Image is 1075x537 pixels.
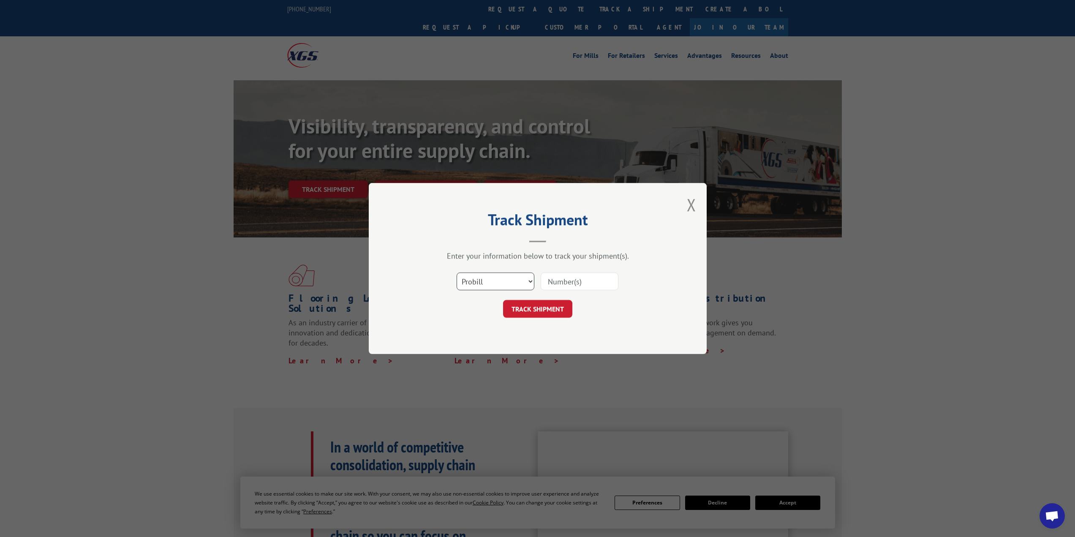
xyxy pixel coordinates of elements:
[411,251,664,261] div: Enter your information below to track your shipment(s).
[687,194,696,216] button: Close modal
[1040,503,1065,529] a: Open chat
[541,273,618,290] input: Number(s)
[411,214,664,230] h2: Track Shipment
[503,300,572,318] button: TRACK SHIPMENT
